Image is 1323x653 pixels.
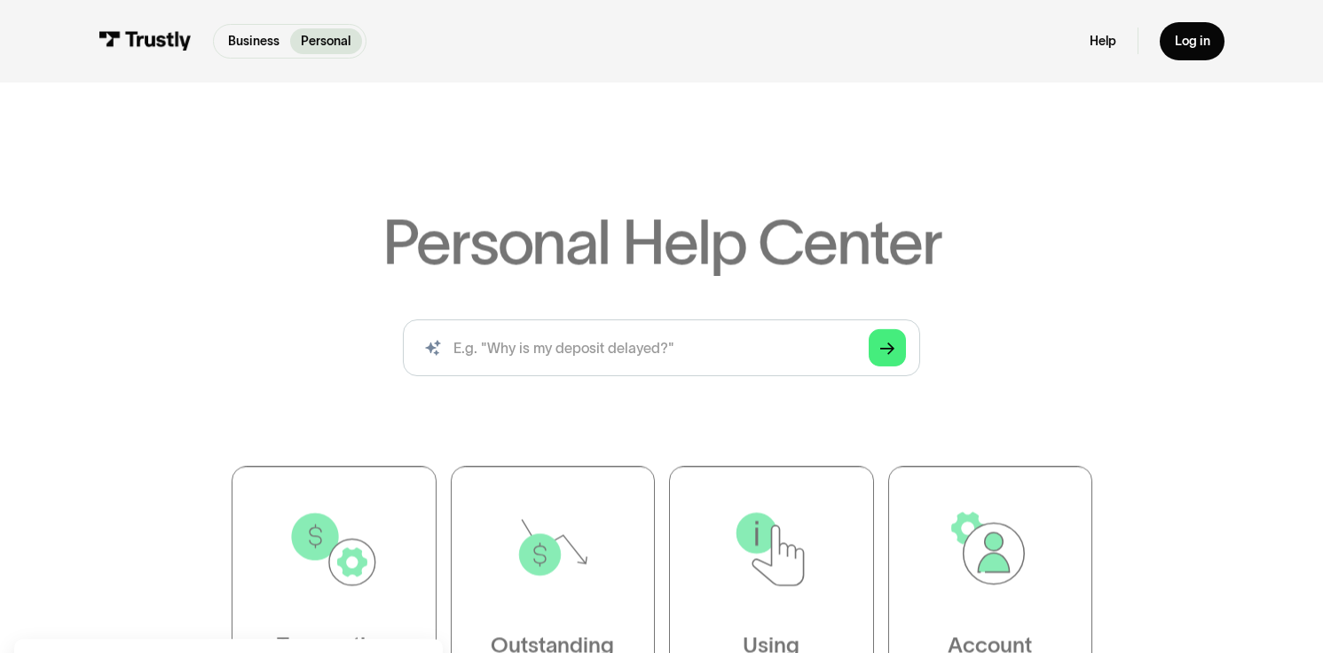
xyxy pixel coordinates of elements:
form: Search [403,319,921,376]
a: Personal [290,28,361,54]
a: Log in [1160,22,1224,59]
p: Business [228,32,280,51]
a: Business [217,28,290,54]
a: Help [1090,33,1116,49]
div: Log in [1175,33,1210,49]
h1: Personal Help Center [382,210,941,272]
img: Trustly Logo [98,31,192,51]
p: Personal [301,32,350,51]
input: search [403,319,921,376]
